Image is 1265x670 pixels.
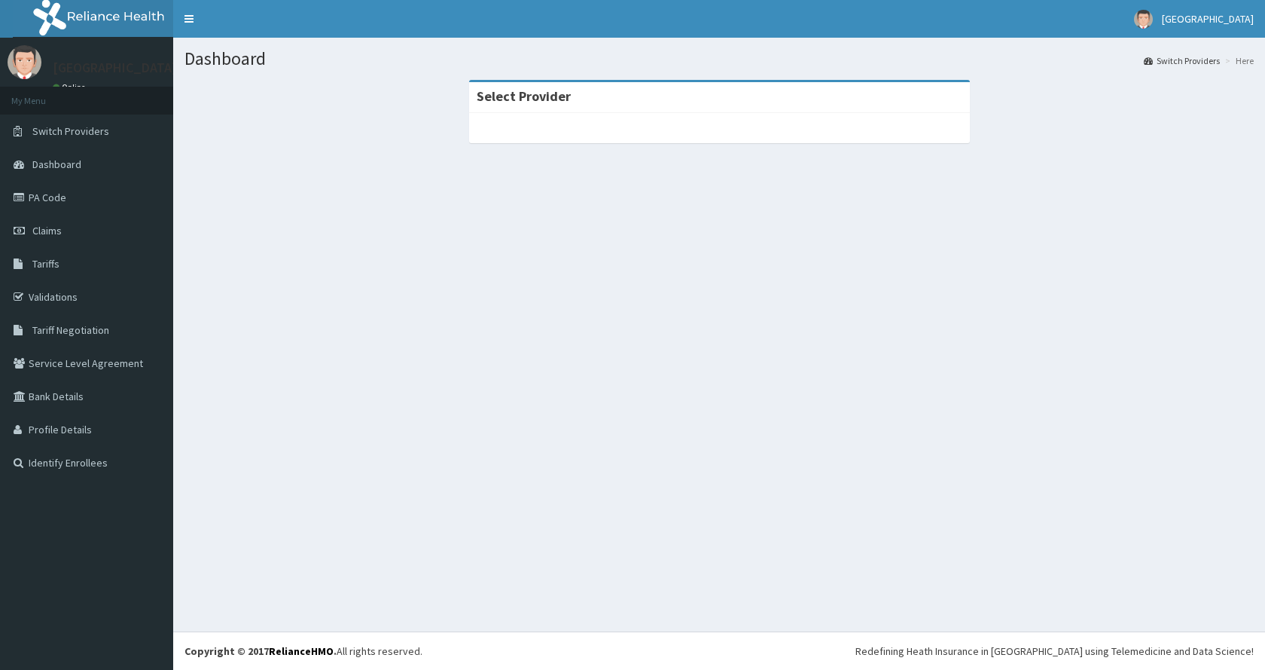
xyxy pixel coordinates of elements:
[173,632,1265,670] footer: All rights reserved.
[1162,12,1254,26] span: [GEOGRAPHIC_DATA]
[32,323,109,337] span: Tariff Negotiation
[269,644,334,658] a: RelianceHMO
[1134,10,1153,29] img: User Image
[32,158,81,171] span: Dashboard
[1144,54,1220,67] a: Switch Providers
[53,61,177,75] p: [GEOGRAPHIC_DATA]
[184,644,337,658] strong: Copyright © 2017 .
[53,82,89,93] a: Online
[477,87,571,105] strong: Select Provider
[184,49,1254,69] h1: Dashboard
[32,124,109,138] span: Switch Providers
[32,257,59,271] span: Tariffs
[8,45,41,79] img: User Image
[1221,54,1254,67] li: Here
[855,644,1254,659] div: Redefining Heath Insurance in [GEOGRAPHIC_DATA] using Telemedicine and Data Science!
[32,224,62,237] span: Claims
